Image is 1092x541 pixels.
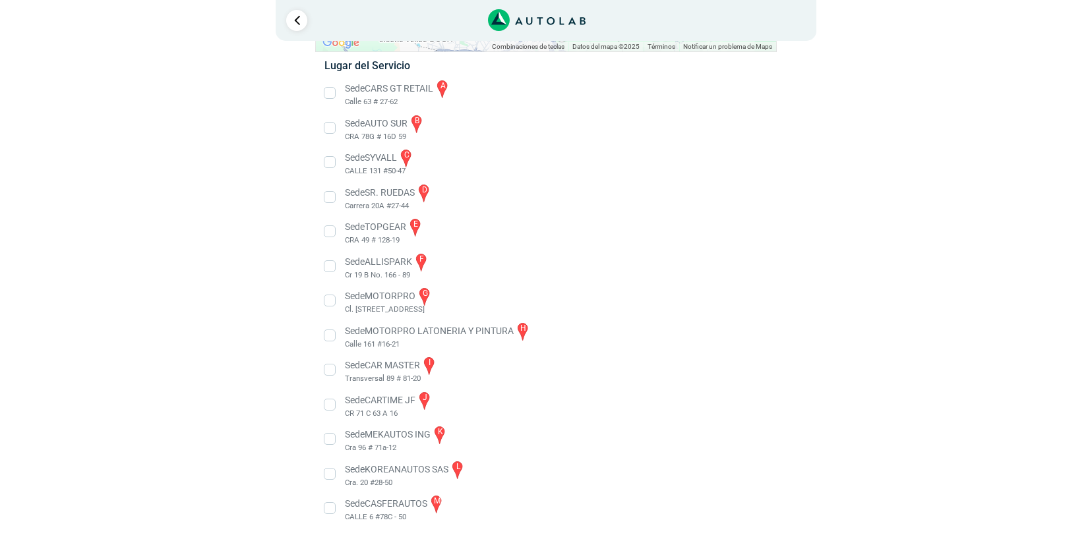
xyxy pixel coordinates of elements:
[286,10,307,31] a: Ir al paso anterior
[572,43,640,50] span: Datos del mapa ©2025
[319,34,363,51] img: Google
[324,59,767,72] h5: Lugar del Servicio
[648,43,675,50] a: Términos (se abre en una nueva pestaña)
[683,43,772,50] a: Notificar un problema de Maps
[319,34,363,51] a: Abre esta zona en Google Maps (se abre en una nueva ventana)
[488,13,586,26] a: Link al sitio de autolab
[492,42,564,51] button: Combinaciones de teclas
